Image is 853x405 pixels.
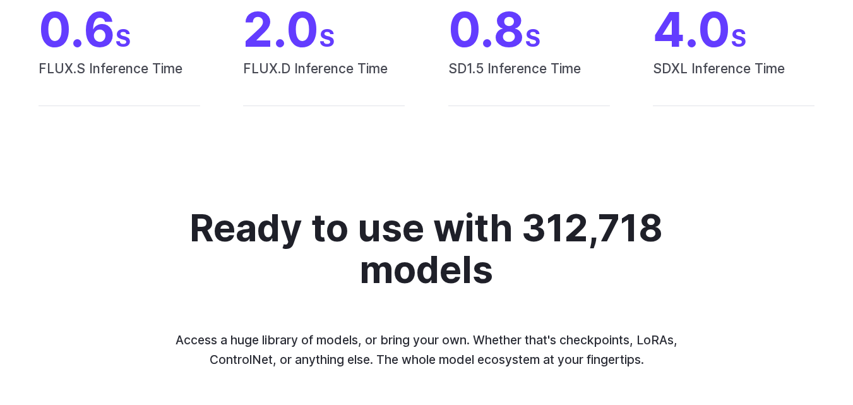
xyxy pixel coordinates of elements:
span: FLUX.D Inference Time [243,58,405,106]
span: S [731,24,746,52]
span: SD1.5 Inference Time [448,58,610,106]
span: 0.8 [448,6,610,53]
span: S [319,24,335,52]
h2: Ready to use with 312,718 models [180,207,673,290]
span: 0.6 [39,6,200,53]
p: Access a huge library of models, or bring your own. Whether that's checkpoints, LoRAs, ControlNet... [164,330,689,369]
span: S [115,24,131,52]
span: 2.0 [243,6,405,53]
span: SDXL Inference Time [653,58,814,106]
span: S [525,24,540,52]
span: FLUX.S Inference Time [39,58,200,106]
span: 4.0 [653,6,814,53]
